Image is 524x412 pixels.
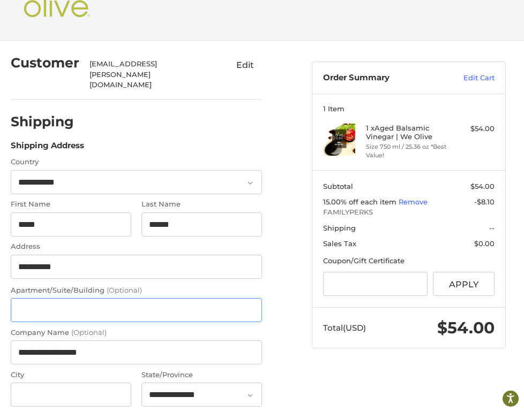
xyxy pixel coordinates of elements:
[452,124,495,134] div: $54.00
[89,59,207,90] div: [EMAIL_ADDRESS][PERSON_NAME][DOMAIN_NAME]
[11,199,131,210] label: First Name
[11,140,84,157] legend: Shipping Address
[323,104,495,113] h3: 1 Item
[433,272,495,296] button: Apply
[11,370,131,380] label: City
[399,197,428,206] a: Remove
[15,16,121,25] p: We're away right now. Please check back later!
[323,182,353,190] span: Subtotal
[107,286,142,294] small: (Optional)
[323,323,366,333] span: Total (USD)
[366,142,449,160] li: Size 750 ml / 25.36 oz *Best Value!
[11,327,263,338] label: Company Name
[141,370,262,380] label: State/Province
[470,182,495,190] span: $54.00
[141,199,262,210] label: Last Name
[71,328,107,337] small: (Optional)
[489,224,495,232] span: --
[11,285,263,296] label: Apartment/Suite/Building
[474,239,495,248] span: $0.00
[323,272,428,296] input: Gift Certificate or Coupon Code
[440,73,495,83] a: Edit Cart
[323,256,495,266] div: Coupon/Gift Certificate
[11,55,79,71] h2: Customer
[323,239,356,248] span: Sales Tax
[11,241,263,252] label: Address
[11,157,263,167] label: Country
[323,73,440,83] h3: Order Summary
[323,197,399,206] span: 15.00% off each item
[323,207,495,218] span: FAMILYPERKS
[474,197,495,206] span: -$8.10
[323,224,356,232] span: Shipping
[228,56,262,73] button: Edit
[437,318,495,338] span: $54.00
[11,113,74,130] h2: Shipping
[366,124,449,141] h4: 1 x Aged Balsamic Vinegar | We Olive
[123,14,136,27] button: Open LiveChat chat widget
